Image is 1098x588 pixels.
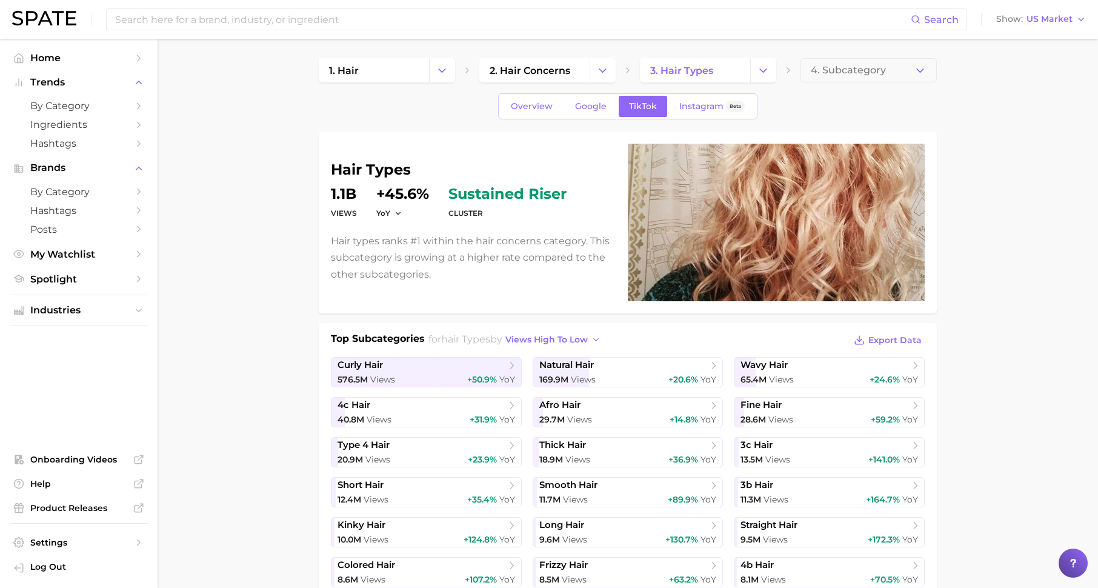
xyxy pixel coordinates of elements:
span: YoY [499,414,515,425]
span: Views [361,574,385,585]
span: +14.8% [670,414,698,425]
a: Ingredients [10,115,148,134]
span: Views [567,414,592,425]
a: My Watchlist [10,245,148,264]
span: Settings [30,537,127,548]
span: Industries [30,305,127,316]
span: hair types [441,333,490,345]
span: 11.7m [539,494,561,505]
span: by Category [30,186,127,198]
span: 3. hair types [650,65,713,76]
span: 10.0m [338,534,361,545]
span: Views [571,374,596,385]
button: views high to low [502,332,604,348]
span: Search [924,14,959,25]
button: Change Category [750,58,776,82]
span: 9.5m [740,534,760,545]
span: 8.6m [338,574,358,585]
a: Onboarding Videos [10,450,148,469]
span: 1. hair [329,65,359,76]
a: Hashtags [10,201,148,220]
span: +59.2% [871,414,900,425]
span: YoY [902,494,918,505]
span: TikTok [629,101,657,112]
span: +107.2% [465,574,497,585]
span: YoY [700,374,716,385]
a: Settings [10,533,148,552]
span: Views [365,454,390,465]
span: kinky hair [338,520,385,531]
span: Views [761,574,786,585]
span: Views [562,534,587,545]
span: +164.7% [866,494,900,505]
dt: Views [331,206,357,221]
span: sustained riser [448,187,567,201]
a: 3. hair types [640,58,750,82]
a: thick hair18.9m Views+36.9% YoY [533,437,724,467]
span: YoY [902,454,918,465]
a: 3c hair13.5m Views+141.0% YoY [734,437,925,467]
span: +23.9% [468,454,497,465]
button: Change Category [429,58,455,82]
span: Show [996,16,1023,22]
span: YoY [376,208,390,218]
span: Onboarding Videos [30,454,127,465]
span: 3c hair [740,439,773,451]
span: Ingredients [30,119,127,130]
span: +141.0% [868,454,900,465]
span: 8.1m [740,574,759,585]
span: YoY [902,534,918,545]
span: 13.5m [740,454,763,465]
span: Views [563,494,588,505]
span: +36.9% [668,454,698,465]
dd: 1.1b [331,187,357,201]
span: YoY [902,574,918,585]
span: Views [364,534,388,545]
span: YoY [902,374,918,385]
span: Views [565,454,590,465]
span: Instagram [679,101,724,112]
span: Hashtags [30,138,127,149]
span: Views [769,374,794,385]
span: Google [575,101,607,112]
a: Overview [501,96,563,117]
a: InstagramBeta [669,96,755,117]
button: ShowUS Market [993,12,1089,27]
span: YoY [700,534,716,545]
h1: hair types [331,162,613,177]
span: Views [765,454,790,465]
span: YoY [499,454,515,465]
a: frizzy hair8.5m Views+63.2% YoY [533,557,724,587]
a: by Category [10,182,148,201]
button: 4. Subcategory [800,58,937,82]
span: +20.6% [668,374,698,385]
a: wavy hair65.4m Views+24.6% YoY [734,357,925,387]
a: TikTok [619,96,667,117]
span: YoY [700,414,716,425]
a: colored hair8.6m Views+107.2% YoY [331,557,522,587]
span: 9.6m [539,534,560,545]
a: Log out. Currently logged in with e-mail hannah@spate.nyc. [10,558,148,578]
span: curly hair [338,359,383,371]
span: short hair [338,479,384,491]
span: type 4 hair [338,439,390,451]
a: 4c hair40.8m Views+31.9% YoY [331,397,522,427]
a: Hashtags [10,134,148,153]
span: Views [763,534,788,545]
span: My Watchlist [30,249,127,260]
span: 29.7m [539,414,565,425]
a: 1. hair [319,58,429,82]
span: 28.6m [740,414,766,425]
span: 40.8m [338,414,364,425]
span: Views [364,494,388,505]
span: frizzy hair [539,560,588,571]
a: Posts [10,220,148,239]
span: wavy hair [740,359,788,371]
button: Trends [10,73,148,92]
span: +50.9% [467,374,497,385]
span: +130.7% [665,534,698,545]
h1: Top Subcategories [331,332,425,350]
span: 65.4m [740,374,767,385]
span: Views [370,374,395,385]
span: YoY [700,454,716,465]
